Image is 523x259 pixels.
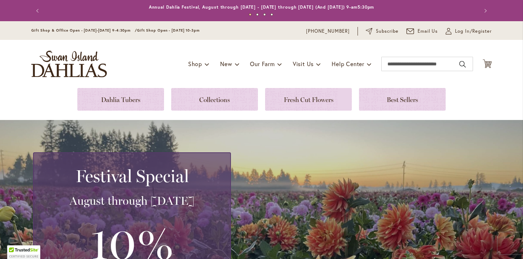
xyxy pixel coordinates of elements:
[477,4,492,18] button: Next
[293,60,314,68] span: Visit Us
[31,4,46,18] button: Previous
[149,4,374,10] a: Annual Dahlia Festival, August through [DATE] - [DATE] through [DATE] (And [DATE]) 9-am5:30pm
[42,194,222,208] h3: August through [DATE]
[306,28,350,35] a: [PHONE_NUMBER]
[270,13,273,16] button: 4 of 4
[31,28,137,33] span: Gift Shop & Office Open - [DATE]-[DATE] 9-4:30pm /
[455,28,492,35] span: Log In/Register
[188,60,202,68] span: Shop
[137,28,200,33] span: Gift Shop Open - [DATE] 10-3pm
[446,28,492,35] a: Log In/Register
[332,60,364,68] span: Help Center
[263,13,266,16] button: 3 of 4
[366,28,399,35] a: Subscribe
[256,13,259,16] button: 2 of 4
[220,60,232,68] span: New
[31,51,107,77] a: store logo
[418,28,438,35] span: Email Us
[42,166,222,186] h2: Festival Special
[376,28,399,35] span: Subscribe
[250,60,274,68] span: Our Farm
[406,28,438,35] a: Email Us
[249,13,251,16] button: 1 of 4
